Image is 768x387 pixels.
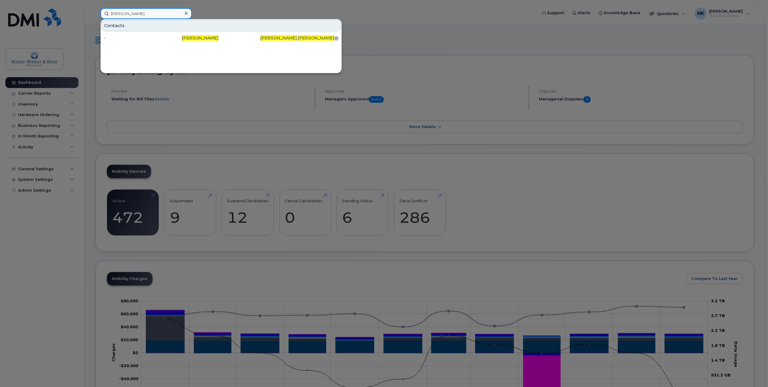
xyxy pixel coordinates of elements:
span: [PERSON_NAME] [260,35,297,41]
div: Contacts [101,20,341,31]
div: - [104,35,182,41]
span: [PERSON_NAME] [182,35,218,41]
div: . @[DOMAIN_NAME] [260,35,338,41]
a: -[PERSON_NAME][PERSON_NAME].[PERSON_NAME]@[DOMAIN_NAME] [101,33,341,43]
span: [PERSON_NAME] [298,35,334,41]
